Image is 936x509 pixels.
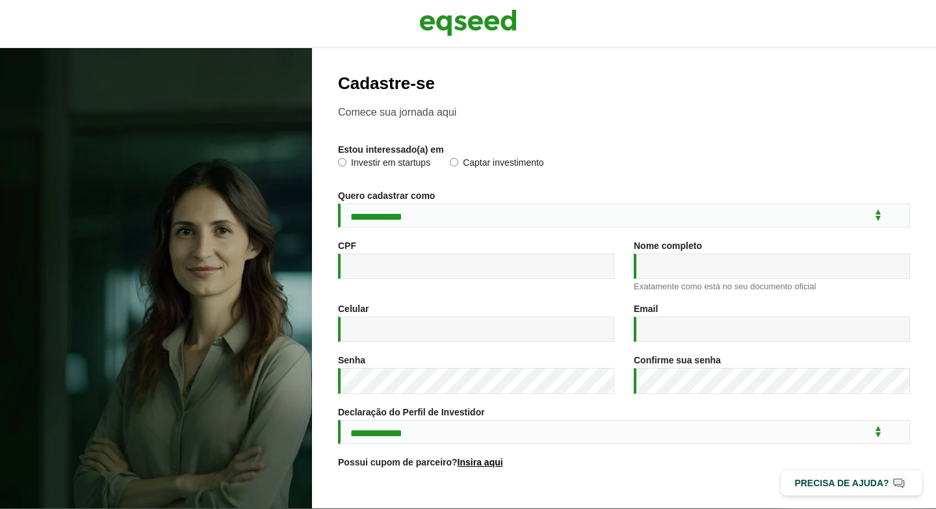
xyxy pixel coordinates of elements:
label: Quero cadastrar como [338,191,435,200]
label: Possui cupom de parceiro? [338,458,503,467]
label: Confirme sua senha [634,356,721,365]
label: Senha [338,356,365,365]
input: Investir em startups [338,158,346,166]
label: Captar investimento [450,158,544,171]
img: EqSeed Logo [419,7,517,39]
label: Celular [338,304,369,313]
h2: Cadastre-se [338,74,910,93]
label: Declaração do Perfil de Investidor [338,408,485,417]
div: Exatamente como está no seu documento oficial [634,282,910,291]
label: CPF [338,241,356,250]
label: Email [634,304,658,313]
a: Insira aqui [458,458,503,467]
input: Captar investimento [450,158,458,166]
label: Investir em startups [338,158,430,171]
label: Nome completo [634,241,702,250]
p: Comece sua jornada aqui [338,106,910,118]
label: Estou interessado(a) em [338,145,444,154]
